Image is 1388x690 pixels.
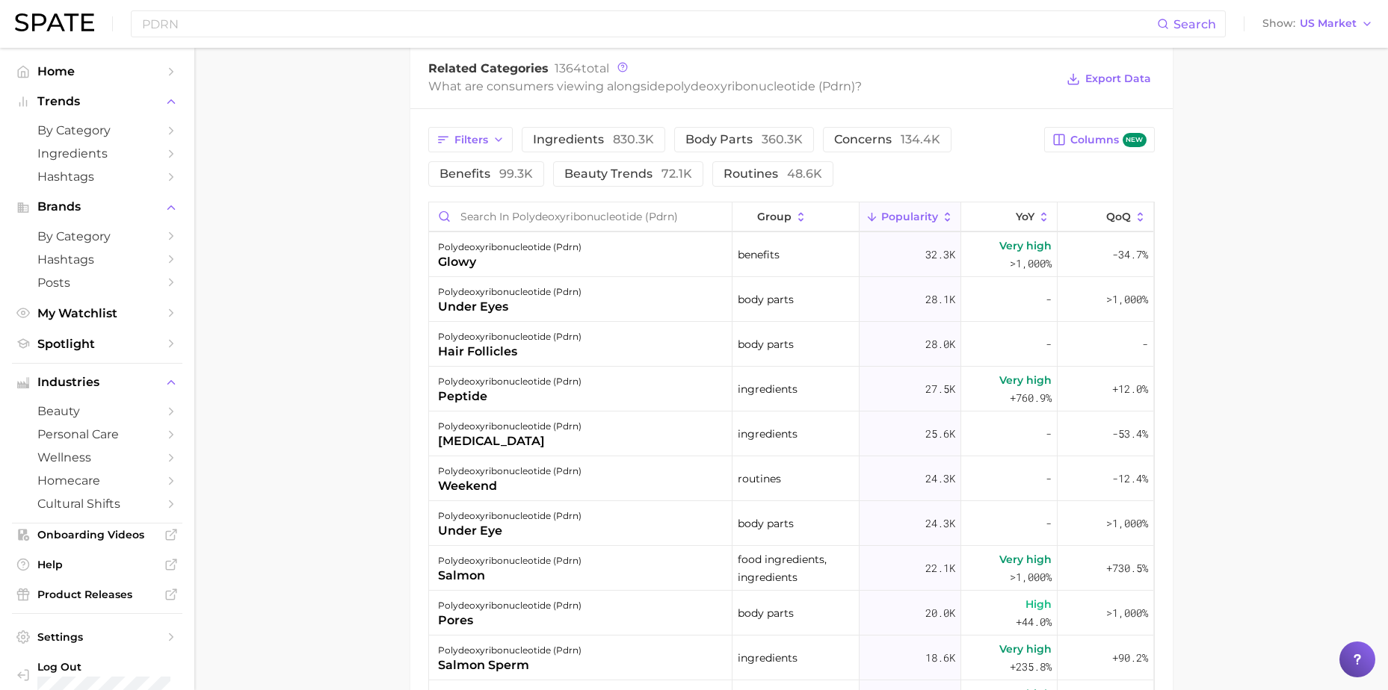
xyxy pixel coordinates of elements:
a: Help [12,553,182,576]
span: 830.3k [613,132,654,146]
button: polydeoxyribonucleotide (pdrn)salmon spermingredients18.6kVery high+235.8%+90.2% [429,635,1154,680]
span: body parts [738,290,794,308]
span: Popularity [881,211,938,223]
span: ingredients [533,134,654,146]
button: polydeoxyribonucleotide (pdrn)peptideingredients27.5kVery high+760.9%+12.0% [429,367,1154,411]
span: Home [37,64,157,78]
div: polydeoxyribonucleotide (pdrn) [438,373,582,391]
span: >1,000% [1010,570,1052,584]
a: Onboarding Videos [12,523,182,546]
span: Very high [999,371,1052,389]
button: group [732,202,860,231]
span: body parts [738,335,794,353]
span: -34.7% [1112,246,1148,264]
span: ingredients [738,425,798,443]
button: polydeoxyribonucleotide (pdrn)[MEDICAL_DATA]ingredients25.6k--53.4% [429,411,1154,456]
span: 360.3k [762,132,803,146]
span: total [555,61,609,75]
span: >1,000% [1106,516,1148,530]
span: 48.6k [787,167,822,181]
span: My Watchlist [37,306,157,320]
span: Brands [37,200,157,214]
span: benefits [439,168,533,180]
a: Posts [12,271,182,294]
a: Home [12,60,182,83]
span: personal care [37,427,157,441]
button: polydeoxyribonucleotide (pdrn)poresbody parts20.0kHigh+44.0%>1,000% [429,591,1154,635]
button: Brands [12,196,182,218]
span: High [1025,595,1052,613]
span: group [757,211,792,223]
span: - [1046,290,1052,308]
span: Trends [37,95,157,108]
button: polydeoxyribonucleotide (pdrn)under eyesbody parts28.1k->1,000% [429,277,1154,322]
span: 20.0k [925,604,955,622]
span: Settings [37,630,157,644]
button: Filters [428,127,513,152]
div: under eye [438,522,582,540]
span: 32.3k [925,246,955,264]
div: glowy [438,253,582,271]
span: +235.8% [1010,658,1052,676]
span: Show [1262,19,1295,28]
input: Search here for a brand, industry, or ingredient [141,11,1157,37]
button: Industries [12,371,182,394]
span: 1364 [555,61,582,75]
a: homecare [12,469,182,492]
span: 25.6k [925,425,955,443]
span: 24.3k [925,515,955,532]
span: - [1046,470,1052,488]
a: Hashtags [12,248,182,271]
span: Hashtags [37,252,157,267]
span: +730.5% [1106,559,1148,577]
div: salmon sperm [438,656,582,674]
span: 99.3k [499,167,533,181]
span: Related Categories [428,61,549,75]
span: QoQ [1106,211,1131,223]
button: polydeoxyribonucleotide (pdrn)glowybenefits32.3kVery high>1,000%-34.7% [429,232,1154,277]
a: by Category [12,225,182,248]
input: Search in polydeoxyribonucleotide (pdrn) [429,202,732,231]
span: Very high [999,550,1052,568]
span: by Category [37,123,157,137]
span: body parts [738,515,794,532]
span: body parts [685,134,803,146]
span: US Market [1300,19,1357,28]
span: Export Data [1085,72,1151,85]
span: food ingredients, ingredients [738,550,854,586]
span: Onboarding Videos [37,528,157,541]
span: Columns [1070,133,1146,147]
div: polydeoxyribonucleotide (pdrn) [438,238,582,256]
div: polydeoxyribonucleotide (pdrn) [438,417,582,435]
div: polydeoxyribonucleotide (pdrn) [438,641,582,659]
button: polydeoxyribonucleotide (pdrn)under eyebody parts24.3k->1,000% [429,501,1154,546]
a: personal care [12,423,182,446]
div: hair follicles [438,343,582,361]
span: beauty trends [564,168,692,180]
span: Very high [999,640,1052,658]
span: new [1123,133,1147,147]
a: by Category [12,119,182,142]
span: 28.0k [925,335,955,353]
span: polydeoxyribonucleotide (pdrn) [665,79,855,93]
div: polydeoxyribonucleotide (pdrn) [438,597,582,615]
span: homecare [37,473,157,488]
a: cultural shifts [12,492,182,515]
span: Posts [37,276,157,290]
div: peptide [438,388,582,405]
span: wellness [37,450,157,464]
div: polydeoxyribonucleotide (pdrn) [438,328,582,346]
span: +12.0% [1112,380,1148,398]
span: routines [724,168,822,180]
a: Hashtags [12,165,182,188]
span: Filters [454,134,488,146]
a: Ingredients [12,142,182,165]
button: ShowUS Market [1259,14,1377,34]
span: +90.2% [1112,649,1148,667]
span: Log Out [37,660,191,674]
div: salmon [438,567,582,585]
div: polydeoxyribonucleotide (pdrn) [438,552,582,570]
button: polydeoxyribonucleotide (pdrn)salmonfood ingredients, ingredients22.1kVery high>1,000%+730.5% [429,546,1154,591]
button: QoQ [1058,202,1153,231]
div: What are consumers viewing alongside ? [428,76,1056,96]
